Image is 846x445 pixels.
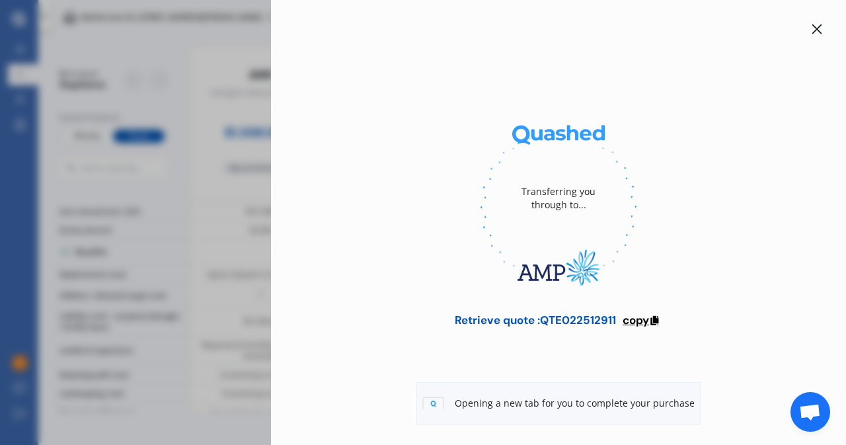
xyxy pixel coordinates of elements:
[790,392,830,432] div: Open chat
[480,238,637,298] img: AMP.webp
[416,382,701,425] div: Opening a new tab for you to complete your purchase
[506,159,611,238] div: Transferring you through to...
[623,313,649,327] span: copy
[455,313,616,327] div: Retrieve quote : QTE022512911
